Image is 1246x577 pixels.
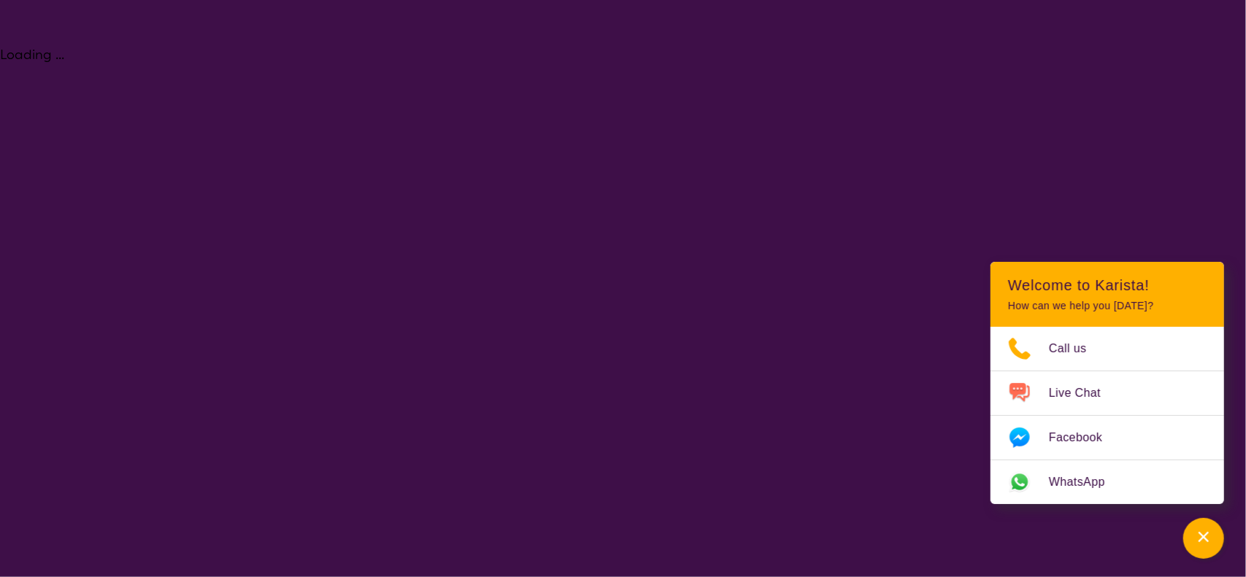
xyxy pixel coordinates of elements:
div: Channel Menu [991,262,1224,504]
span: WhatsApp [1049,471,1123,493]
p: How can we help you [DATE]? [1008,300,1207,312]
ul: Choose channel [991,327,1224,504]
span: Call us [1049,338,1104,360]
span: Facebook [1049,427,1120,449]
span: Live Chat [1049,382,1118,404]
a: Web link opens in a new tab. [991,460,1224,504]
h2: Welcome to Karista! [1008,276,1207,294]
button: Channel Menu [1183,518,1224,559]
